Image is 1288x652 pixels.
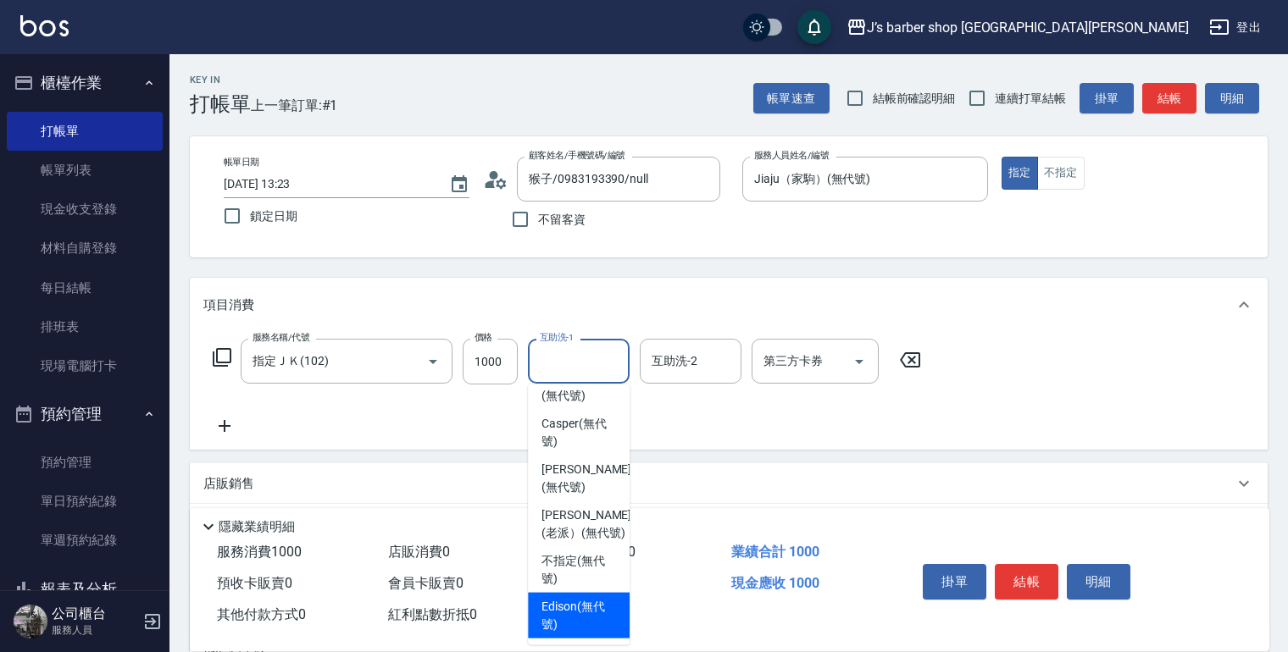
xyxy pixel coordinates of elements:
[7,61,163,105] button: 櫃檯作業
[1067,564,1130,600] button: 明細
[7,268,163,307] a: 每日結帳
[190,463,1268,504] div: 店販銷售
[797,10,831,44] button: save
[1142,83,1196,114] button: 結帳
[1202,12,1268,43] button: 登出
[7,151,163,190] a: 帳單列表
[754,149,829,162] label: 服務人員姓名/編號
[388,606,477,622] span: 紅利點數折抵 0
[731,575,819,591] span: 現金應收 1000
[753,83,830,114] button: 帳單速查
[20,15,69,36] img: Logo
[529,149,625,162] label: 顧客姓名/手機號碼/編號
[7,307,163,346] a: 排班表
[251,95,338,116] span: 上一筆訂單:#1
[995,564,1058,600] button: 結帳
[7,443,163,482] a: 預約管理
[7,482,163,521] a: 單日預約紀錄
[873,90,956,108] span: 結帳前確認明細
[190,92,251,116] h3: 打帳單
[867,17,1189,38] div: J’s barber shop [GEOGRAPHIC_DATA][PERSON_NAME]
[475,331,492,344] label: 價格
[1080,83,1134,114] button: 掛單
[995,90,1066,108] span: 連續打單結帳
[840,10,1196,45] button: J’s barber shop [GEOGRAPHIC_DATA][PERSON_NAME]
[7,112,163,151] a: 打帳單
[1002,157,1038,190] button: 指定
[7,567,163,611] button: 報表及分析
[923,564,986,600] button: 掛單
[541,552,616,588] span: 不指定 (無代號)
[217,544,302,560] span: 服務消費 1000
[217,575,292,591] span: 預收卡販賣 0
[439,164,480,205] button: Choose date, selected date is 2025-10-14
[541,506,631,542] span: [PERSON_NAME](老派） (無代號)
[541,598,616,633] span: Edison (無代號)
[1205,83,1259,114] button: 明細
[541,415,616,450] span: Casper (無代號)
[14,605,47,638] img: Person
[224,170,432,198] input: YYYY/MM/DD hh:mm
[203,475,254,493] p: 店販銷售
[52,605,138,622] h5: 公司櫃台
[846,348,873,375] button: Open
[388,544,450,560] span: 店販消費 0
[190,278,1268,332] div: 項目消費
[190,75,251,86] h2: Key In
[541,461,631,496] span: [PERSON_NAME] (無代號)
[52,622,138,638] p: 服務人員
[419,348,447,375] button: Open
[7,190,163,229] a: 現金收支登錄
[7,229,163,268] a: 材料自購登錄
[1037,157,1085,190] button: 不指定
[7,392,163,436] button: 預約管理
[540,331,574,344] label: 互助洗-1
[538,211,586,229] span: 不留客資
[190,504,1268,544] div: 預收卡販賣
[250,207,297,225] span: 鎖定日期
[7,346,163,385] a: 現場電腦打卡
[541,369,631,405] span: [PERSON_NAME] (無代號)
[224,156,259,169] label: 帳單日期
[253,331,309,344] label: 服務名稱/代號
[388,575,464,591] span: 會員卡販賣 0
[217,606,306,622] span: 其他付款方式 0
[7,521,163,560] a: 單週預約紀錄
[731,544,819,560] span: 業績合計 1000
[203,296,254,314] p: 項目消費
[219,518,295,536] p: 隱藏業績明細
